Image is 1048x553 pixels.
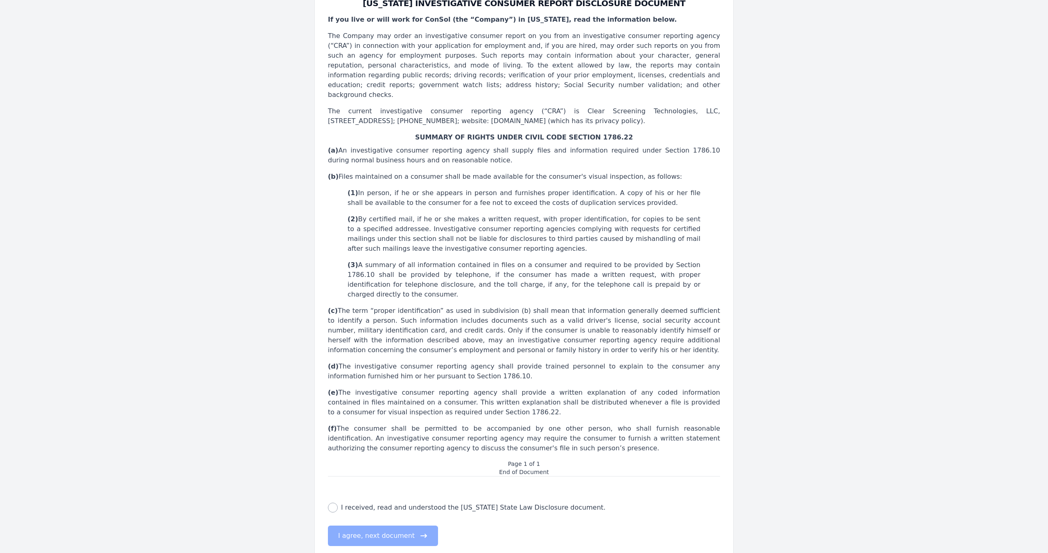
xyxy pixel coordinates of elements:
[328,306,720,355] p: The term “proper identification” as used in subdivision (b) shall mean that information generally...
[328,15,720,25] p: If you live or will work for ConSol (the “Company”) in [US_STATE], read the information below.
[328,526,438,546] button: I agree, next document
[328,146,338,154] strong: (a)
[328,172,720,182] p: Files maintained on a consumer shall be made available for the consumer's visual inspection, as f...
[328,133,720,142] p: SUMMARY OF RIGHTS UNDER CIVIL CODE SECTION 1786.22
[328,388,720,417] p: The investigative consumer reporting agency shall provide a written explanation of any coded info...
[348,215,358,223] strong: (2)
[348,189,358,197] strong: (1)
[348,261,358,269] strong: (3)
[341,504,605,511] span: I received, read and understood the [US_STATE] State Law Disclosure document.
[328,460,720,476] p: Page 1 of 1 End of Document
[348,188,700,208] p: In person, if he or she appears in person and furnishes proper identification. A copy of his or h...
[328,389,338,396] strong: (e)
[348,214,700,254] p: By certified mail, if he or she makes a written request, with proper identification, for copies t...
[348,260,700,299] p: A summary of all information contained in files on a consumer and required to be provided by Sect...
[328,146,720,165] p: An investigative consumer reporting agency shall supply files and information required under Sect...
[328,425,337,432] strong: (f)
[328,106,720,126] p: The current investigative consumer reporting agency (“CRA”) is Clear Screening Technologies, LLC,...
[328,424,720,453] p: The consumer shall be permitted to be accompanied by one other person, who shall furnish reasonab...
[328,362,339,370] strong: (d)
[328,307,338,315] strong: (c)
[328,362,720,381] p: The investigative consumer reporting agency shall provide trained personnel to explain to the con...
[328,31,720,100] p: The Company may order an investigative consumer report on you from an investigative consumer repo...
[328,173,339,180] strong: (b)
